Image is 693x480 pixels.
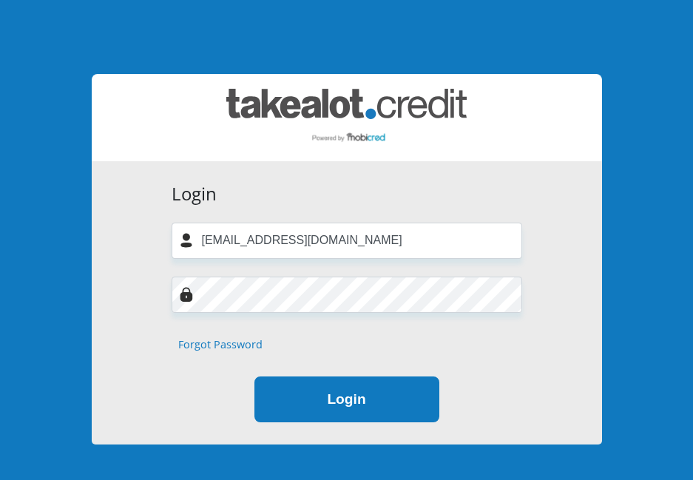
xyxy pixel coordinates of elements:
img: takealot_credit logo [226,89,467,146]
input: Username [172,223,522,259]
img: Image [179,287,194,302]
img: user-icon image [179,233,194,248]
h3: Login [172,183,522,205]
button: Login [254,376,439,423]
a: Forgot Password [178,337,263,353]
